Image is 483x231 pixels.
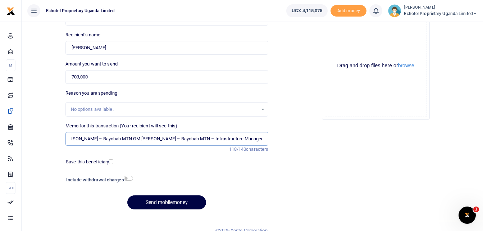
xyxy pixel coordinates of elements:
[6,8,15,13] a: logo-small logo-large logo-large
[322,12,430,120] div: File Uploader
[6,182,15,194] li: Ac
[325,62,427,69] div: Drag and drop files here or
[65,60,118,68] label: Amount you want to send
[65,31,101,38] label: Recipient's name
[65,122,178,130] label: Memo for this transaction (Your recipient will see this)
[6,59,15,71] li: M
[331,8,366,13] a: Add money
[388,4,401,17] img: profile-user
[286,4,328,17] a: UGX 4,115,075
[65,41,269,55] input: Loading name...
[404,10,477,17] span: Echotel Proprietary Uganda Limited
[388,4,477,17] a: profile-user [PERSON_NAME] Echotel Proprietary Uganda Limited
[71,106,258,113] div: No options available.
[292,7,322,14] span: UGX 4,115,075
[331,5,366,17] li: Toup your wallet
[459,207,476,224] iframe: Intercom live chat
[66,158,109,166] label: Save this beneficiary
[473,207,479,212] span: 1
[127,195,206,209] button: Send mobilemoney
[331,5,366,17] span: Add money
[404,5,477,11] small: [PERSON_NAME]
[65,70,269,84] input: UGX
[66,177,130,183] h6: Include withdrawal charges
[6,7,15,15] img: logo-small
[43,8,118,14] span: Echotel Proprietary Uganda Limited
[65,90,117,97] label: Reason you are spending
[398,63,414,68] button: browse
[246,146,268,152] span: characters
[229,146,246,152] span: 118/140
[65,132,269,146] input: Enter extra information
[283,4,331,17] li: Wallet ballance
